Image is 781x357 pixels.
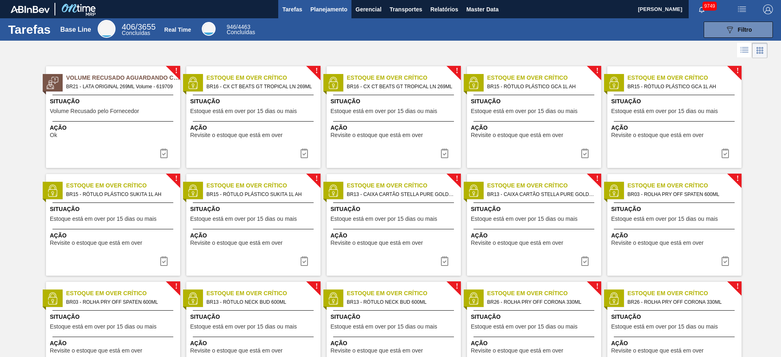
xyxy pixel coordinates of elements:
[487,289,601,298] span: Estoque em Over Crítico
[187,292,199,305] img: status
[628,74,742,82] span: Estoque em Over Crítico
[122,22,155,31] span: / 3655
[50,216,157,222] span: Estoque está em over por 15 dias ou mais
[435,145,454,161] button: icon-task complete
[207,190,314,199] span: BR15 - RÓTULO PLÁSTICO SUKITA 1L AH
[331,124,459,132] span: Ação
[390,4,422,14] span: Transportes
[227,24,255,35] div: Real Time
[716,253,735,269] button: icon-task complete
[736,283,739,290] span: !
[50,313,178,321] span: Situação
[190,108,297,114] span: Estoque está em over por 15 dias ou mais
[580,256,590,266] img: icon-task complete
[689,4,715,15] button: Notificações
[596,176,598,182] span: !
[190,240,283,246] span: Revisite o estoque que está em over
[154,253,174,269] button: icon-task complete
[471,339,599,348] span: Ação
[738,26,752,33] span: Filtro
[207,289,321,298] span: Estoque em Over Crítico
[331,313,459,321] span: Situação
[331,108,437,114] span: Estoque está em over por 15 dias ou mais
[611,216,718,222] span: Estoque está em over por 15 dias ou mais
[207,82,314,91] span: BR16 - CX CT BEATS GT TROPICAL LN 269ML
[611,313,740,321] span: Situação
[435,253,454,269] button: icon-task complete
[190,124,319,132] span: Ação
[295,253,314,269] button: icon-task complete
[122,22,135,31] span: 406
[122,24,155,36] div: Base Line
[50,124,178,132] span: Ação
[66,190,174,199] span: BR15 - RÓTULO PLÁSTICO SUKITA 1L AH
[164,26,191,33] div: Real Time
[347,82,454,91] span: BR16 - CX CT BEATS GT TROPICAL LN 269ML
[50,324,157,330] span: Estoque está em over por 15 dias ou mais
[575,145,595,161] button: icon-task complete
[611,339,740,348] span: Ação
[331,205,459,213] span: Situação
[122,30,150,36] span: Concluídas
[736,68,739,74] span: !
[456,68,458,74] span: !
[50,108,139,114] span: Volume Recusado pelo Fornecedor
[763,4,773,14] img: Logout
[440,148,449,158] img: icon-task complete
[471,231,599,240] span: Ação
[737,4,747,14] img: userActions
[487,190,595,199] span: BR13 - CAIXA CARTÃO STELLA PURE GOLD 269ML
[487,181,601,190] span: Estoque em Over Crítico
[347,190,454,199] span: BR13 - CAIXA CARTÃO STELLA PURE GOLD 269ML
[227,29,255,35] span: Concluídas
[50,97,178,106] span: Situação
[611,132,704,138] span: Revisite o estoque que está em over
[46,292,59,305] img: status
[66,181,180,190] span: Estoque em Over Crítico
[331,339,459,348] span: Ação
[98,20,116,38] div: Base Line
[628,289,742,298] span: Estoque em Over Crítico
[467,292,480,305] img: status
[596,68,598,74] span: !
[716,145,735,161] button: icon-task complete
[66,298,174,307] span: BR03 - ROLHA PRY OFF SPATEN 600ML
[471,348,563,354] span: Revisite o estoque que está em over
[315,68,318,74] span: !
[611,231,740,240] span: Ação
[295,253,314,269] div: Completar tarefa: 29955563
[611,124,740,132] span: Ação
[331,97,459,106] span: Situação
[580,148,590,158] img: icon-task complete
[154,253,174,269] div: Completar tarefa: 29955563
[608,292,620,305] img: status
[310,4,347,14] span: Planejamento
[471,124,599,132] span: Ação
[175,68,177,74] span: !
[471,216,578,222] span: Estoque está em over por 15 dias ou mais
[190,348,283,354] span: Revisite o estoque que está em over
[50,339,178,348] span: Ação
[471,97,599,106] span: Situação
[175,283,177,290] span: !
[628,82,735,91] span: BR15 - RÓTULO PLÁSTICO GCA 1L AH
[752,43,768,58] div: Visão em Cards
[154,145,174,161] button: icon-task-complete
[190,97,319,106] span: Situação
[207,181,321,190] span: Estoque em Over Crítico
[466,4,498,14] span: Master Data
[628,181,742,190] span: Estoque em Over Crítico
[716,253,735,269] div: Completar tarefa: 29955565
[471,313,599,321] span: Situação
[187,185,199,197] img: status
[608,77,620,89] img: status
[487,82,595,91] span: BR15 - RÓTULO PLÁSTICO GCA 1L AH
[190,132,283,138] span: Revisite o estoque que está em over
[299,256,309,266] img: icon-task complete
[299,148,309,158] img: icon-task complete
[66,82,174,91] span: BR21 - LATA ORIGINAL 269ML Volume - 619709
[60,26,91,33] div: Base Line
[720,256,730,266] img: icon-task complete
[628,298,735,307] span: BR26 - ROLHA PRY OFF CORONA 330ML
[471,205,599,213] span: Situação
